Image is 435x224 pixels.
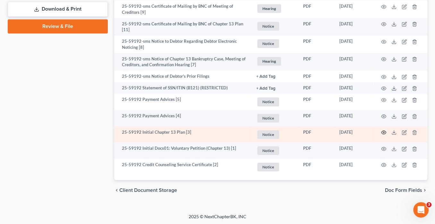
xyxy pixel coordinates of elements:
td: PDF [298,82,334,94]
td: [DATE] [334,0,373,18]
td: PDF [298,110,334,126]
a: Notice [256,38,293,49]
td: [DATE] [334,142,373,159]
a: + Add Tag [256,73,293,79]
td: 25-59192-sms Notice to Debtor Regarding Debtor Electronic Noticing [8] [114,36,251,53]
td: [DATE] [334,110,373,126]
a: Review & File [8,19,108,33]
span: Notice [257,22,279,31]
td: 25-59192 Statement of SSN/ITIN (B121) (RESTRICTED) [114,82,251,94]
a: Notice [256,21,293,31]
td: [DATE] [334,94,373,110]
button: Doc Form Fields chevron_right [385,188,427,193]
td: PDF [298,142,334,159]
i: chevron_left [114,188,119,193]
span: Doc Form Fields [385,188,422,193]
span: Notice [257,39,279,48]
td: [DATE] [334,36,373,53]
span: Notice [257,163,279,171]
a: Notice [256,96,293,107]
td: PDF [298,71,334,82]
a: + Add Tag [256,85,293,91]
span: Notice [257,114,279,122]
a: Download & Print [8,2,108,17]
span: Notice [257,130,279,139]
a: Notice [256,129,293,140]
button: + Add Tag [256,75,276,79]
button: + Add Tag [256,86,276,91]
td: PDF [298,126,334,143]
td: [DATE] [334,18,373,36]
td: [DATE] [334,71,373,82]
td: [DATE] [334,53,373,71]
td: PDF [298,94,334,110]
span: Hearing [257,57,281,66]
a: Hearing [256,3,293,14]
td: 25-59192 Payment Advices [5] [114,94,251,110]
td: 25-59192-sms Certificate of Mailing by BNC of Chapter 13 Plan [11] [114,18,251,36]
td: 25-59192 Initial Chapter 13 Plan [3] [114,126,251,143]
td: PDF [298,0,334,18]
td: PDF [298,36,334,53]
td: 25-59192 Credit Counseling Service Certificate [2] [114,159,251,175]
td: PDF [298,53,334,71]
td: PDF [298,159,334,175]
span: Client Document Storage [119,188,177,193]
span: Hearing [257,4,281,13]
td: 25-59192-sms Notice of Debtor's Prior Filings [114,71,251,82]
td: 25-59192-sms Notice of Chapter 13 Bankruptcy Case, Meeting of Creditors, and Confirmation Hearing... [114,53,251,71]
td: 25-59192-sms Certificate of Mailing by BNC of Meeting of Creditors [9] [114,0,251,18]
a: Notice [256,113,293,123]
a: Hearing [256,56,293,67]
a: Notice [256,162,293,172]
td: 25-59192 Initial Docs01: Voluntary Petition (Chapter 13) [1] [114,142,251,159]
span: Notice [257,146,279,155]
span: Notice [257,97,279,106]
td: 25-59192 Payment Advices [4] [114,110,251,126]
td: [DATE] [334,159,373,175]
i: chevron_right [422,188,427,193]
a: Notice [256,145,293,156]
td: [DATE] [334,126,373,143]
iframe: Intercom live chat [413,202,429,218]
td: PDF [298,18,334,36]
td: [DATE] [334,82,373,94]
button: chevron_left Client Document Storage [114,188,177,193]
span: 3 [426,202,431,207]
